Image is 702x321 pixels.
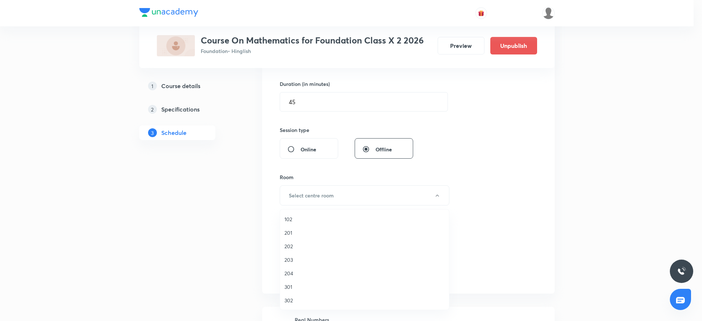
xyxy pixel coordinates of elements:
span: 204 [284,269,445,277]
span: 203 [284,256,445,264]
span: 201 [284,229,445,237]
span: 102 [284,215,445,223]
span: 301 [284,283,445,291]
span: 202 [284,242,445,250]
span: 302 [284,297,445,304]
